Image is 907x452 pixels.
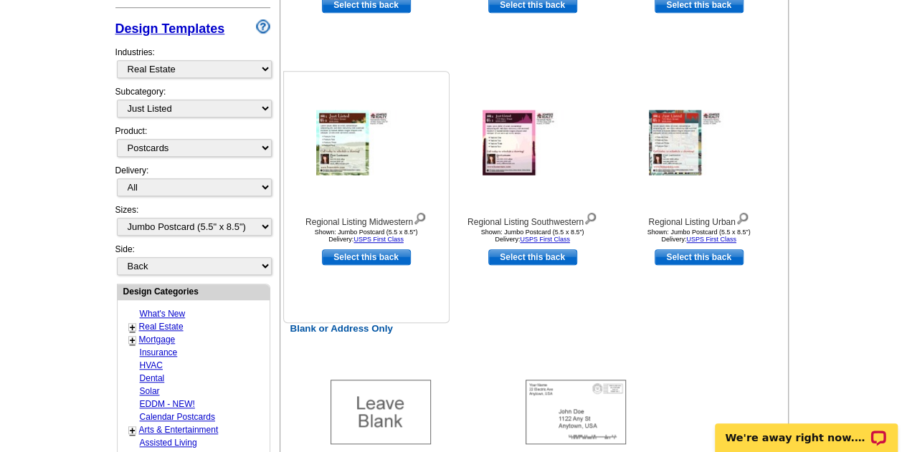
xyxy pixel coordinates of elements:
a: Solar [140,386,160,396]
a: + [130,425,136,436]
div: Regional Listing Urban [620,209,778,229]
img: Regional Listing Midwestern [316,110,417,175]
a: Real Estate [139,322,184,332]
a: Assisted Living [140,438,197,448]
div: Product: [115,125,270,164]
a: + [130,335,136,346]
a: EDDM - NEW! [140,399,195,409]
img: Blank Template [331,380,431,444]
img: view design details [584,209,597,225]
div: Industries: [115,39,270,85]
img: Regional Listing Urban [649,110,749,175]
div: Regional Listing Midwestern [288,209,445,229]
img: view design details [736,209,749,225]
a: use this design [322,249,411,265]
div: Sizes: [115,203,270,243]
a: + [130,322,136,333]
div: Regional Listing Southwestern [454,209,612,229]
a: Design Templates [115,21,225,36]
a: HVAC [140,360,163,370]
img: view design details [413,209,427,225]
img: design-wizard-help-icon.png [256,19,270,34]
a: Insurance [140,347,178,357]
img: Addresses Only [526,380,626,444]
a: use this design [655,249,744,265]
div: Design Categories [118,284,270,298]
iframe: LiveChat chat widget [706,407,907,452]
h2: Blank or Address Only [283,323,791,335]
div: Side: [115,243,270,277]
div: Shown: Jumbo Postcard (5.5 x 8.5") Delivery: [288,229,445,243]
img: Regional Listing Southwestern [483,110,583,175]
a: use this design [488,249,577,265]
div: Shown: Jumbo Postcard (5.5 x 8.5") Delivery: [454,229,612,243]
div: Delivery: [115,164,270,203]
a: USPS First Class [686,236,736,243]
div: Shown: Jumbo Postcard (5.5 x 8.5") Delivery: [620,229,778,243]
a: Dental [140,373,165,383]
div: Subcategory: [115,85,270,125]
a: Calendar Postcards [140,412,215,422]
a: What's New [140,309,186,319]
a: USPS First Class [520,236,570,243]
a: Arts & Entertainment [139,425,219,435]
a: Mortgage [139,335,176,345]
a: USPS First Class [353,236,404,243]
